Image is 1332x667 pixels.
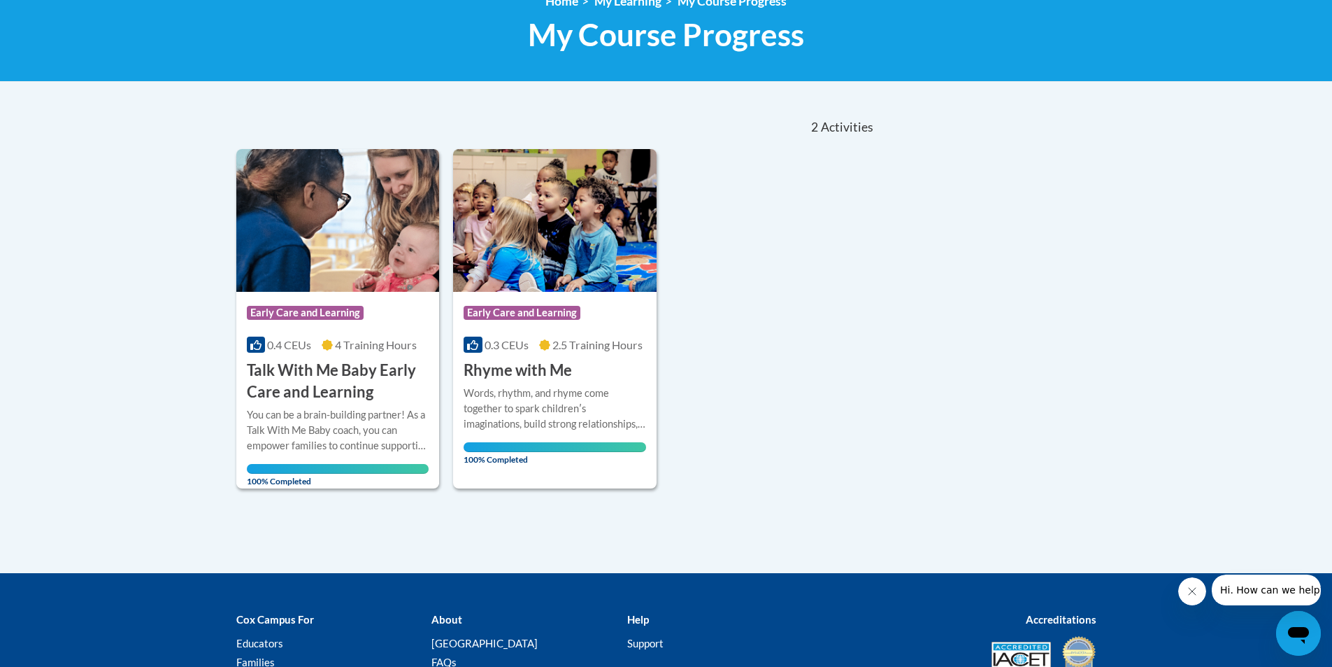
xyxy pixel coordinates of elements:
[464,442,646,465] span: 100% Completed
[1276,611,1321,656] iframe: Button to launch messaging window
[236,637,283,650] a: Educators
[453,149,657,488] a: Course LogoEarly Care and Learning0.3 CEUs2.5 Training Hours Rhyme with MeWords, rhythm, and rhym...
[1178,577,1206,605] iframe: Close message
[528,16,804,53] span: My Course Progress
[247,306,364,320] span: Early Care and Learning
[464,360,572,381] h3: Rhyme with Me
[335,338,417,351] span: 4 Training Hours
[627,637,664,650] a: Support
[431,637,538,650] a: [GEOGRAPHIC_DATA]
[267,338,311,351] span: 0.4 CEUs
[236,149,440,292] img: Course Logo
[236,149,440,488] a: Course LogoEarly Care and Learning0.4 CEUs4 Training Hours Talk With Me Baby Early Care and Learn...
[247,407,429,454] div: You can be a brain-building partner! As a Talk With Me Baby coach, you can empower families to co...
[552,338,643,351] span: 2.5 Training Hours
[464,386,646,432] div: Words, rhythm, and rhyme come together to spark childrenʹs imaginations, build strong relationshi...
[1212,575,1321,605] iframe: Message from company
[8,10,113,21] span: Hi. How can we help?
[464,306,580,320] span: Early Care and Learning
[811,120,818,135] span: 2
[236,613,314,626] b: Cox Campus For
[431,613,462,626] b: About
[485,338,529,351] span: 0.3 CEUs
[821,120,873,135] span: Activities
[627,613,649,626] b: Help
[247,464,429,474] div: Your progress
[453,149,657,292] img: Course Logo
[247,464,429,486] span: 100% Completed
[1026,613,1096,626] b: Accreditations
[464,442,646,452] div: Your progress
[247,360,429,403] h3: Talk With Me Baby Early Care and Learning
